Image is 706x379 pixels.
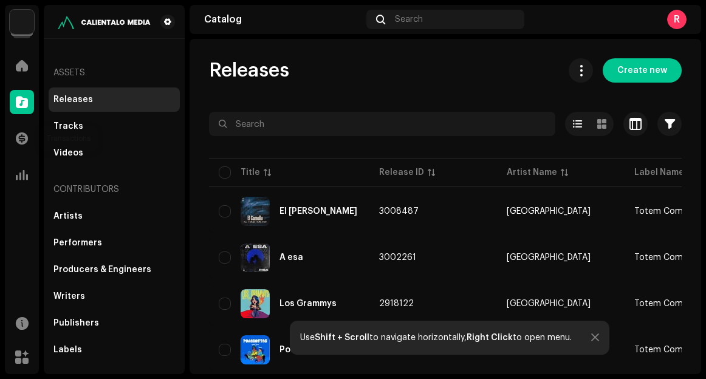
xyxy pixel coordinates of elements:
[379,166,424,179] div: Release ID
[53,318,99,328] div: Publishers
[49,258,180,282] re-m-nav-item: Producers & Engineers
[507,166,557,179] div: Artist Name
[617,58,667,83] span: Create new
[379,253,416,262] span: 3002261
[49,175,180,204] re-a-nav-header: Contributors
[241,243,270,272] img: 45f843b7-d918-4c56-ad3b-17596c5b1b75
[53,121,83,131] div: Tracks
[507,253,615,262] span: RIGA
[53,211,83,221] div: Artists
[279,299,337,308] div: Los Grammys
[467,333,513,342] strong: Right Click
[53,292,85,301] div: Writers
[53,238,102,248] div: Performers
[241,166,260,179] div: Title
[241,335,270,364] img: 944ef66f-1835-4987-851f-43df156b0758
[49,284,180,309] re-m-nav-item: Writers
[53,15,156,29] img: 7febf078-6aff-4fe0-b3ac-5fa913fd5324
[241,197,270,226] img: a44c33e8-c2b2-4e45-b789-a86259b764b4
[49,231,180,255] re-m-nav-item: Performers
[279,253,303,262] div: A esa
[10,10,34,34] img: 4d5a508c-c80f-4d99-b7fb-82554657661d
[507,299,615,308] span: RIGA
[507,207,591,216] div: [GEOGRAPHIC_DATA]
[300,333,572,343] div: Use to navigate horizontally, to open menu.
[395,15,423,24] span: Search
[209,112,555,136] input: Search
[634,299,693,308] span: Totem Compa
[49,141,180,165] re-m-nav-item: Videos
[49,204,180,228] re-m-nav-item: Artists
[507,299,591,308] div: [GEOGRAPHIC_DATA]
[279,346,332,354] div: Pocahontas
[53,148,83,158] div: Videos
[53,95,93,104] div: Releases
[241,289,270,318] img: 19713519-c5f9-495f-bb09-ae49de7b8d16
[667,10,687,29] div: R
[315,333,369,342] strong: Shift + Scroll
[634,253,693,262] span: Totem Compa
[204,15,362,24] div: Catalog
[49,58,180,87] re-a-nav-header: Assets
[634,346,693,354] span: Totem Compa
[507,253,591,262] div: [GEOGRAPHIC_DATA]
[507,207,615,216] span: RIGA
[634,207,693,216] span: Totem Compa
[53,345,82,355] div: Labels
[279,207,357,216] div: El Camello
[53,265,151,275] div: Producers & Engineers
[209,58,289,83] span: Releases
[49,338,180,362] re-m-nav-item: Labels
[49,311,180,335] re-m-nav-item: Publishers
[379,299,414,308] span: 2918122
[379,207,419,216] span: 3008487
[634,166,684,179] div: Label Name
[49,114,180,138] re-m-nav-item: Tracks
[603,58,682,83] button: Create new
[49,87,180,112] re-m-nav-item: Releases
